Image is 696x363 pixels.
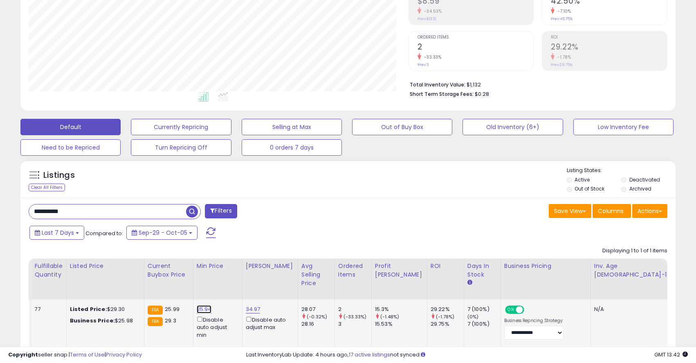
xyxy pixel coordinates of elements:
[246,351,688,359] div: Last InventoryLab Update: 4 hours ago, not synced.
[594,262,676,279] div: Inv. Age [DEMOGRAPHIC_DATA]-180
[602,247,667,255] div: Displaying 1 to 1 of 1 items
[20,139,121,156] button: Need to be Repriced
[431,320,464,328] div: 29.75%
[301,262,331,288] div: Avg Selling Price
[551,62,573,67] small: Prev: 29.75%
[410,79,661,89] li: $1,132
[475,90,489,98] span: $0.28
[148,317,163,326] small: FBA
[148,262,190,279] div: Current Buybox Price
[246,305,260,313] a: 34.97
[131,119,231,135] button: Currently Repricing
[70,317,115,324] b: Business Price:
[29,184,65,191] div: Clear All Filters
[573,119,674,135] button: Low Inventory Fee
[165,317,176,324] span: 29.3
[338,262,368,279] div: Ordered Items
[436,313,454,320] small: (-1.78%)
[506,306,516,313] span: ON
[421,54,442,60] small: -33.33%
[349,351,390,358] a: 17 active listings
[20,119,121,135] button: Default
[431,262,460,270] div: ROI
[504,318,564,324] label: Business Repricing Strategy:
[410,91,474,98] b: Short Term Storage Fees:
[126,226,198,240] button: Sep-29 - Oct-05
[148,306,163,315] small: FBA
[70,305,107,313] b: Listed Price:
[593,204,631,218] button: Columns
[551,42,667,53] h2: 29.22%
[555,54,571,60] small: -1.78%
[70,306,138,313] div: $29.30
[555,8,571,14] small: -7.10%
[504,262,587,270] div: Business Pricing
[70,317,138,324] div: $25.98
[629,176,660,183] label: Deactivated
[375,306,427,313] div: 15.3%
[375,320,427,328] div: 15.53%
[418,16,436,21] small: Prev: $13.12
[344,313,366,320] small: (-33.33%)
[197,305,212,313] a: 25.94
[352,119,452,135] button: Out of Buy Box
[8,351,38,358] strong: Copyright
[34,262,63,279] div: Fulfillable Quantity
[338,306,371,313] div: 2
[242,119,342,135] button: Selling at Max
[421,8,442,14] small: -34.53%
[301,320,335,328] div: 28.16
[70,351,105,358] a: Terms of Use
[629,185,651,192] label: Archived
[70,262,141,270] div: Listed Price
[418,62,429,67] small: Prev: 3
[467,313,479,320] small: (0%)
[551,16,573,21] small: Prev: 45.75%
[467,320,501,328] div: 7 (100%)
[598,207,624,215] span: Columns
[410,81,465,88] b: Total Inventory Value:
[523,306,536,313] span: OFF
[29,226,84,240] button: Last 7 Days
[431,306,464,313] div: 29.22%
[197,262,239,270] div: Min Price
[246,315,292,331] div: Disable auto adjust max
[654,351,688,358] span: 2025-10-13 13:42 GMT
[575,185,604,192] label: Out of Stock
[301,306,335,313] div: 28.07
[307,313,327,320] small: (-0.32%)
[131,139,231,156] button: Turn Repricing Off
[106,351,142,358] a: Privacy Policy
[418,42,534,53] h2: 2
[375,262,424,279] div: Profit [PERSON_NAME]
[467,306,501,313] div: 7 (100%)
[34,306,60,313] div: 77
[85,229,123,237] span: Compared to:
[551,35,667,40] span: ROI
[197,315,236,339] div: Disable auto adjust min
[242,139,342,156] button: 0 orders 7 days
[632,204,667,218] button: Actions
[165,305,180,313] span: 25.99
[575,176,590,183] label: Active
[246,262,294,270] div: [PERSON_NAME]
[549,204,591,218] button: Save View
[8,351,142,359] div: seller snap | |
[594,306,673,313] div: N/A
[43,170,75,181] h5: Listings
[205,204,237,218] button: Filters
[338,320,371,328] div: 3
[467,279,472,286] small: Days In Stock.
[42,229,74,237] span: Last 7 Days
[467,262,497,279] div: Days In Stock
[418,35,534,40] span: Ordered Items
[463,119,563,135] button: Old Inventory (6+)
[380,313,399,320] small: (-1.48%)
[139,229,187,237] span: Sep-29 - Oct-05
[567,167,676,175] p: Listing States:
